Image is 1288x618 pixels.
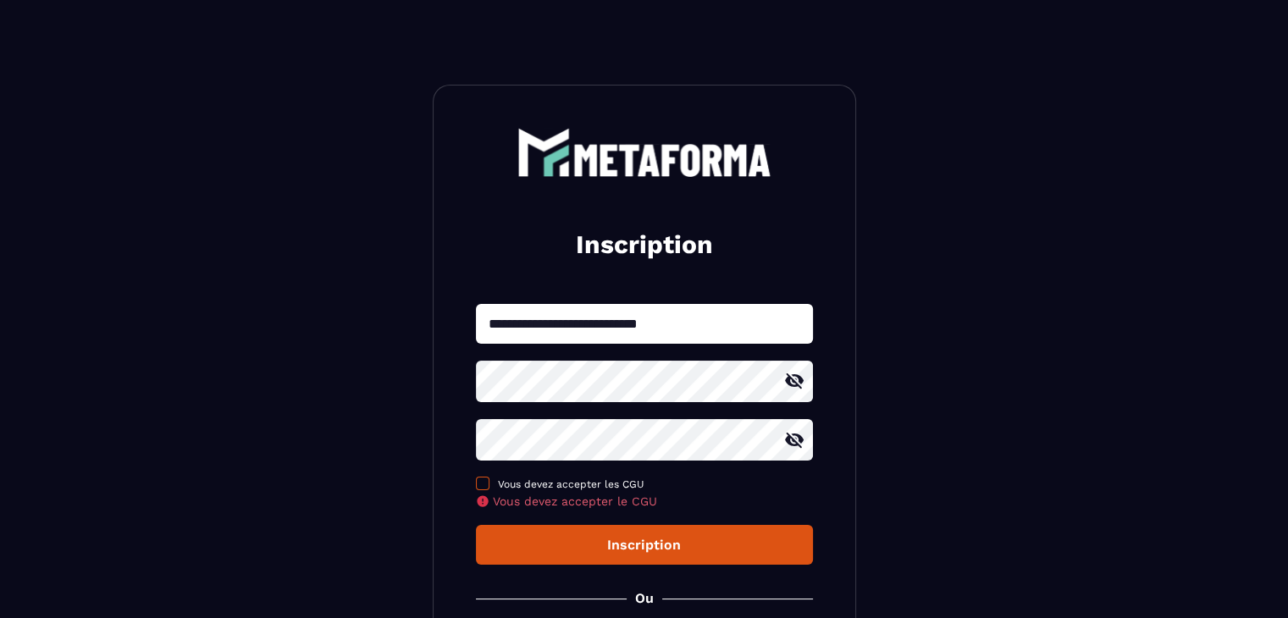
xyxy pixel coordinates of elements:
[517,128,771,177] img: logo
[489,537,799,553] div: Inscription
[498,478,644,490] span: Vous devez accepter les CGU
[635,590,654,606] p: Ou
[496,228,793,262] h2: Inscription
[493,494,657,508] span: Vous devez accepter le CGU
[476,128,813,177] a: logo
[476,525,813,565] button: Inscription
